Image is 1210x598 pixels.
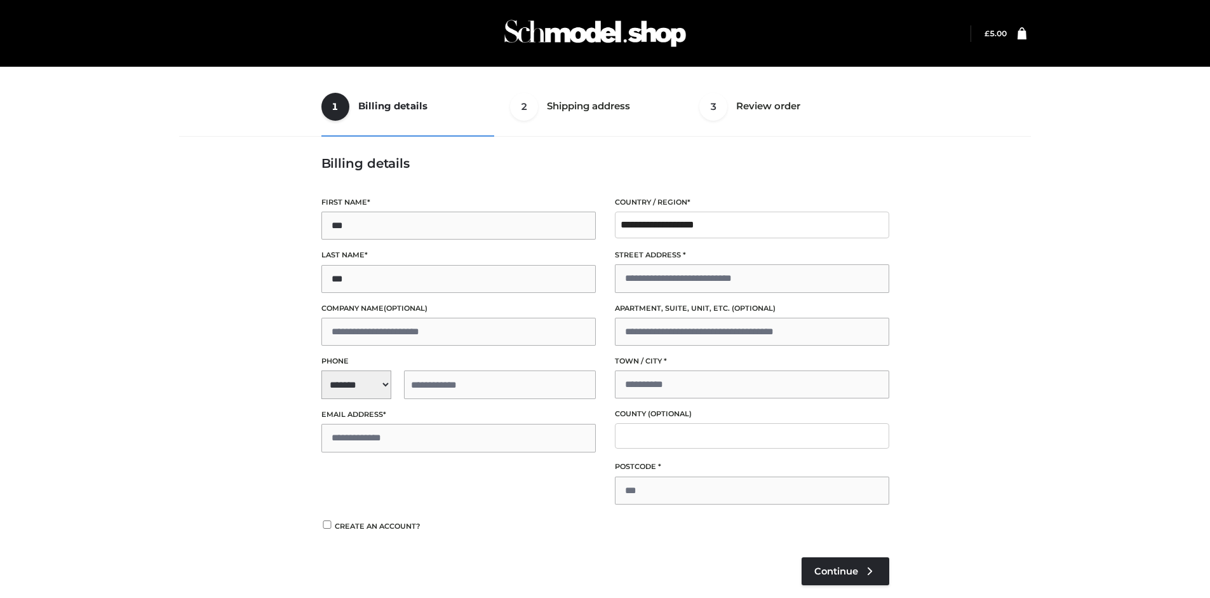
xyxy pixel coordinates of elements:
[615,408,889,420] label: County
[615,461,889,473] label: Postcode
[500,8,690,58] img: Schmodel Admin 964
[814,566,858,577] span: Continue
[384,304,427,313] span: (optional)
[985,29,1007,38] bdi: 5.00
[335,522,420,531] span: Create an account?
[321,409,596,421] label: Email address
[321,520,333,529] input: Create an account?
[321,355,596,367] label: Phone
[615,196,889,208] label: Country / Region
[802,557,889,585] a: Continue
[732,304,776,313] span: (optional)
[615,355,889,367] label: Town / City
[615,249,889,261] label: Street address
[985,29,990,38] span: £
[321,302,596,315] label: Company name
[985,29,1007,38] a: £5.00
[321,196,596,208] label: First name
[615,302,889,315] label: Apartment, suite, unit, etc.
[648,409,692,418] span: (optional)
[321,249,596,261] label: Last name
[321,156,889,171] h3: Billing details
